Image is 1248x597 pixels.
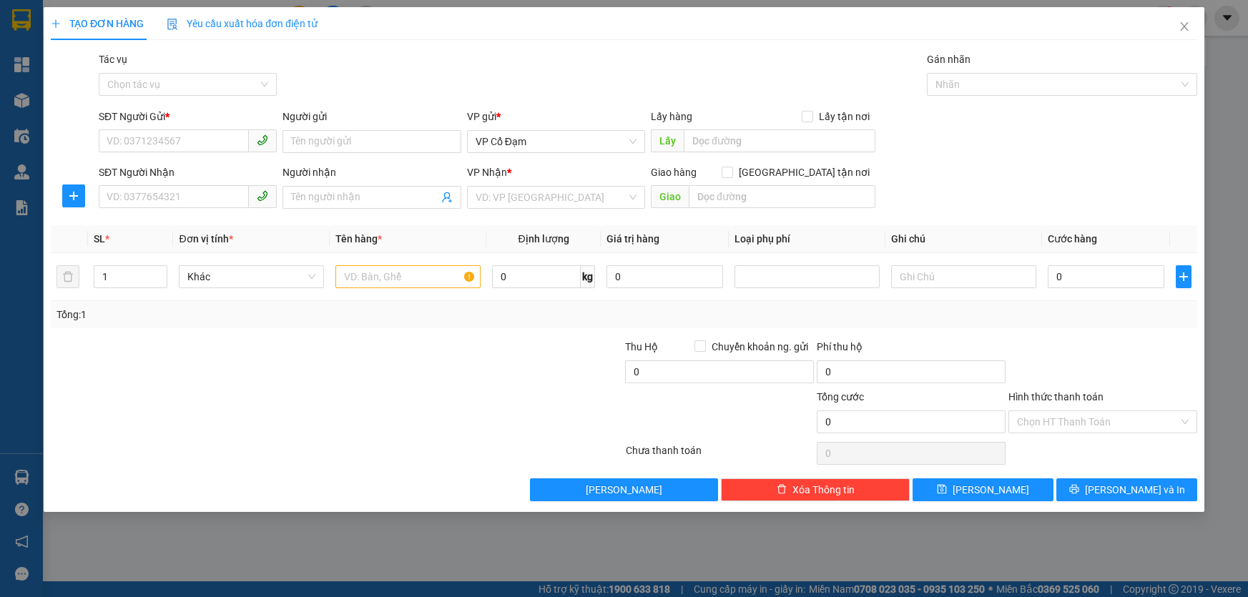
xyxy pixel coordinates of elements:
[729,225,885,253] th: Loại phụ phí
[817,339,1006,360] div: Phí thu hộ
[651,167,697,178] span: Giao hàng
[1085,482,1185,498] span: [PERSON_NAME] và In
[777,484,787,495] span: delete
[792,482,855,498] span: Xóa Thông tin
[885,225,1042,253] th: Ghi chú
[62,184,85,207] button: plus
[94,233,105,245] span: SL
[1176,271,1191,282] span: plus
[817,391,864,403] span: Tổng cước
[913,478,1053,501] button: save[PERSON_NAME]
[1069,484,1079,495] span: printer
[187,266,315,287] span: Khác
[99,54,127,65] label: Tác vụ
[257,134,268,146] span: phone
[684,129,875,152] input: Dọc đường
[581,265,595,288] span: kg
[721,478,910,501] button: deleteXóa Thông tin
[586,482,662,498] span: [PERSON_NAME]
[706,339,814,355] span: Chuyển khoản ng. gửi
[167,18,318,29] span: Yêu cầu xuất hóa đơn điện tử
[1164,7,1204,47] button: Close
[56,265,79,288] button: delete
[467,167,507,178] span: VP Nhận
[606,265,723,288] input: 0
[606,233,659,245] span: Giá trị hàng
[476,131,637,152] span: VP Cổ Đạm
[651,129,684,152] span: Lấy
[813,109,875,124] span: Lấy tận nơi
[1176,265,1192,288] button: plus
[1048,233,1097,245] span: Cước hàng
[927,54,971,65] label: Gán nhãn
[953,482,1029,498] span: [PERSON_NAME]
[467,109,645,124] div: VP gửi
[1056,478,1197,501] button: printer[PERSON_NAME] và In
[441,192,453,203] span: user-add
[51,19,61,29] span: plus
[282,164,461,180] div: Người nhận
[651,185,689,208] span: Giao
[937,484,947,495] span: save
[625,341,658,352] span: Thu Hộ
[651,111,692,122] span: Lấy hàng
[63,190,84,202] span: plus
[733,164,875,180] span: [GEOGRAPHIC_DATA] tận nơi
[56,307,482,322] div: Tổng: 1
[891,265,1036,288] input: Ghi Chú
[51,18,144,29] span: TẠO ĐƠN HÀNG
[335,265,481,288] input: VD: Bàn, Ghế
[335,233,382,245] span: Tên hàng
[530,478,719,501] button: [PERSON_NAME]
[257,190,268,202] span: phone
[518,233,569,245] span: Định lượng
[99,109,277,124] div: SĐT Người Gửi
[167,19,178,30] img: icon
[99,164,277,180] div: SĐT Người Nhận
[282,109,461,124] div: Người gửi
[689,185,875,208] input: Dọc đường
[1008,391,1104,403] label: Hình thức thanh toán
[624,443,816,468] div: Chưa thanh toán
[1179,21,1190,32] span: close
[179,233,232,245] span: Đơn vị tính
